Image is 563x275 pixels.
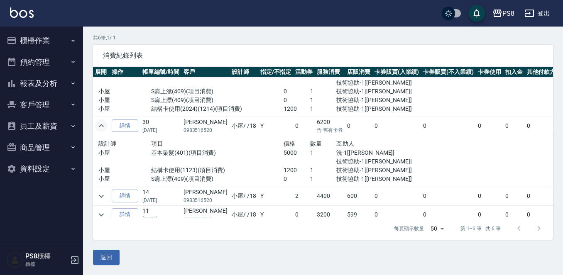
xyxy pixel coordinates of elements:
[184,197,228,204] p: 0983516520
[95,190,108,202] button: expand row
[184,127,228,134] p: 0983516520
[503,187,525,205] td: 0
[336,157,416,166] p: 技術協助-1[[PERSON_NAME]]
[394,225,424,232] p: 每頁顯示數量
[3,115,80,137] button: 員工及薪資
[427,217,447,240] div: 50
[140,117,181,135] td: 30
[310,166,337,175] p: 1
[336,105,416,113] p: 技術協助-1[[PERSON_NAME]]
[521,6,553,21] button: 登出
[336,148,416,157] p: 洗-1[[PERSON_NAME]]
[336,175,416,183] p: 技術協助-1[[PERSON_NAME]]
[476,67,503,78] th: 卡券使用
[3,158,80,180] button: 資料設定
[142,215,179,223] p: [DATE]
[372,187,421,205] td: 0
[95,209,108,221] button: expand row
[112,190,138,202] a: 詳情
[421,206,476,224] td: 0
[151,87,283,96] p: S肩上漂(409)(項目消費)
[293,67,315,78] th: 活動券
[293,187,315,205] td: 2
[284,166,310,175] p: 1200
[489,5,518,22] button: PS8
[151,166,283,175] p: 結構卡使用(1123)(項目消費)
[151,105,283,113] p: 結構卡使用(2024)(1214)(項目消費)
[151,148,283,157] p: 基本染髮(401)(項目消費)
[95,119,108,132] button: expand row
[310,175,337,183] p: 1
[151,175,283,183] p: S肩上漂(409)(項目消費)
[503,67,525,78] th: 扣入金
[112,208,138,221] a: 詳情
[421,187,476,205] td: 0
[315,117,345,135] td: 6200
[98,105,151,113] p: 小屋
[293,117,315,135] td: 0
[503,117,525,135] td: 0
[184,215,228,223] p: 0983516520
[181,67,230,78] th: 客戶
[258,67,294,78] th: 指定/不指定
[503,206,525,224] td: 0
[315,67,345,78] th: 服務消費
[336,96,416,105] p: 技術協助-1[[PERSON_NAME]]
[98,148,151,157] p: 小屋
[25,260,68,268] p: 櫃檯
[98,166,151,175] p: 小屋
[93,34,553,41] p: 共 6 筆, 1 / 1
[421,67,476,78] th: 卡券販賣(不入業績)
[345,187,372,205] td: 600
[502,8,514,19] div: PS8
[140,187,181,205] td: 14
[476,187,503,205] td: 0
[336,140,354,147] span: 互助人
[284,96,310,105] p: 0
[336,78,416,87] p: 技術協助-1[[PERSON_NAME]]
[315,187,345,205] td: 4400
[112,119,138,132] a: 詳情
[230,67,258,78] th: 設計師
[310,87,337,96] p: 1
[284,175,310,183] p: 0
[3,94,80,116] button: 客戶管理
[151,96,283,105] p: S肩上漂(409)(項目消費)
[93,67,110,78] th: 展開
[3,137,80,158] button: 商品管理
[317,127,343,134] p: 含 舊有卡券
[230,187,258,205] td: 小屋 / /18
[230,206,258,224] td: 小屋 / /18
[284,105,310,113] p: 1200
[142,127,179,134] p: [DATE]
[181,206,230,224] td: [PERSON_NAME]
[372,67,421,78] th: 卡券販賣(入業績)
[310,105,337,113] p: 1
[336,87,416,96] p: 技術協助-1[[PERSON_NAME]]
[258,117,294,135] td: Y
[345,117,372,135] td: 0
[476,206,503,224] td: 0
[142,197,179,204] p: [DATE]
[3,73,80,94] button: 報表及分析
[284,148,310,157] p: 5000
[181,117,230,135] td: [PERSON_NAME]
[293,206,315,224] td: 0
[345,206,372,224] td: 599
[345,67,372,78] th: 店販消費
[25,252,68,260] h5: PS8櫃檯
[460,225,501,232] p: 第 1–6 筆 共 6 筆
[98,175,151,183] p: 小屋
[421,117,476,135] td: 0
[181,187,230,205] td: [PERSON_NAME]
[93,250,120,265] button: 返回
[310,148,337,157] p: 1
[3,30,80,51] button: 櫃檯作業
[7,252,23,268] img: Person
[103,51,543,60] span: 消費紀錄列表
[336,166,416,175] p: 技術協助-1[[PERSON_NAME]]
[310,96,337,105] p: 1
[468,5,485,22] button: save
[10,7,34,18] img: Logo
[315,206,345,224] td: 3200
